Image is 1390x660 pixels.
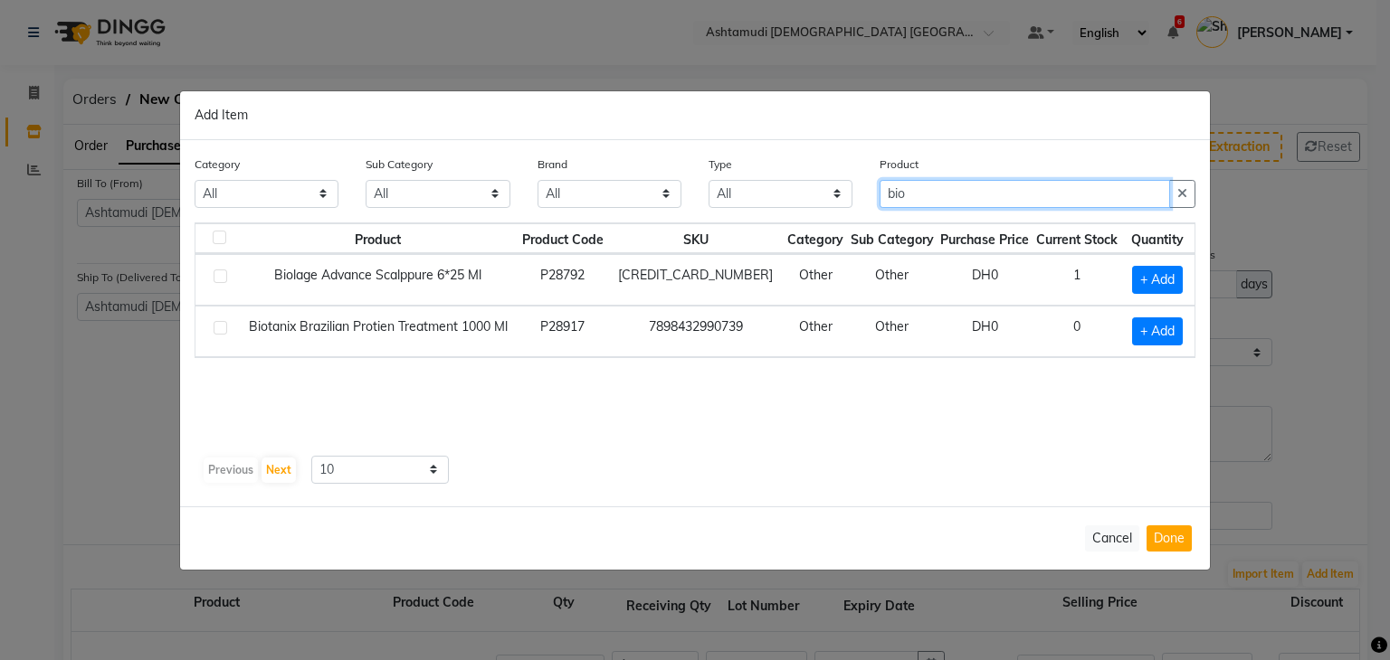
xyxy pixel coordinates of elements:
td: Biotanix Brazilian Protien Treatment 1000 Ml [238,306,519,357]
td: Other [847,306,937,357]
td: 7898432990739 [607,306,785,357]
td: 0 [1033,306,1120,357]
input: Search or Scan Product [880,180,1170,208]
th: Product [238,223,519,254]
button: Cancel [1085,525,1139,552]
button: Done [1147,525,1192,552]
td: Other [785,306,848,357]
td: Other [785,254,848,306]
div: Add Item [180,91,1210,140]
td: P28792 [519,254,606,306]
td: Other [847,254,937,306]
td: Biolage Advance Scalppure 6*25 Ml [238,254,519,306]
th: Category [785,223,848,254]
th: Current Stock [1033,223,1120,254]
span: + Add [1132,266,1183,294]
span: + Add [1132,317,1183,345]
td: [CREDIT_CARD_NUMBER] [607,254,785,306]
label: Sub Category [366,156,433,173]
button: Next [262,457,296,483]
label: Category [195,156,240,173]
label: Type [709,156,732,173]
label: Product [880,156,919,173]
td: DH0 [938,254,1033,306]
td: P28917 [519,306,606,357]
th: Sub Category [847,223,937,254]
th: SKU [607,223,785,254]
td: DH0 [938,306,1033,357]
td: 1 [1033,254,1120,306]
th: Product Code [519,223,606,254]
label: Brand [538,156,567,173]
th: Quantity [1120,223,1195,254]
span: Purchase Price [940,231,1029,248]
